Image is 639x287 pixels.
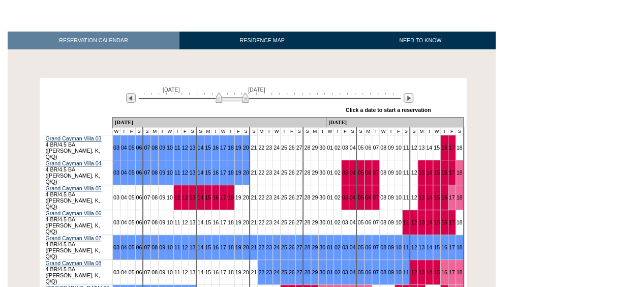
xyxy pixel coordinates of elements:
a: 04 [350,269,356,275]
td: 07 [143,185,150,210]
a: 07 [144,169,150,176]
a: 11 [174,194,180,200]
td: [DATE] [112,117,326,127]
a: 12 [411,244,417,250]
a: 09 [388,244,394,250]
td: T [173,127,181,135]
td: 23 [265,135,273,160]
td: T [227,127,234,135]
a: 03 [113,169,119,176]
a: 03 [342,169,348,176]
td: 23 [265,160,273,185]
td: 12 [410,185,417,210]
a: 13 [418,244,424,250]
a: 15 [205,169,211,176]
td: 08 [151,185,159,210]
td: S [402,127,410,135]
td: F [234,127,242,135]
a: 20 [243,244,249,250]
a: 14 [197,169,203,176]
td: 10 [394,185,402,210]
a: 16 [441,145,447,151]
a: 07 [373,269,379,275]
a: 08 [151,244,158,250]
a: Grand Cayman Villa 06 [46,210,102,216]
td: 12 [410,160,417,185]
td: T [440,127,448,135]
td: 07 [143,210,150,235]
a: 18 [457,269,463,275]
a: 15 [205,194,211,200]
a: 05 [129,169,135,176]
td: 14 [425,135,433,160]
img: Next [404,93,413,103]
td: S [135,127,143,135]
a: 06 [365,169,371,176]
a: 11 [174,169,180,176]
td: 21 [250,135,257,160]
a: 14 [197,145,203,151]
td: 26 [288,135,295,160]
td: 25 [280,160,288,185]
span: [DATE] [163,87,180,93]
td: 10 [166,185,173,210]
td: 18 [455,135,463,160]
a: 04 [121,169,127,176]
td: 05 [128,210,135,235]
a: 15 [434,244,440,250]
a: 24 [273,244,280,250]
td: 15 [433,135,441,160]
a: 18 [228,194,234,200]
td: S [295,127,303,135]
td: 05 [356,135,364,160]
a: 05 [357,269,363,275]
td: 22 [258,185,265,210]
td: S [349,127,356,135]
a: 06 [365,244,371,250]
a: RESERVATION CALENDAR [8,32,179,49]
a: 04 [121,244,127,250]
td: F [128,127,135,135]
a: 22 [258,244,264,250]
td: 08 [380,135,387,160]
td: T [159,127,166,135]
a: 29 [312,269,318,275]
td: S [303,127,311,135]
td: 06 [135,185,143,210]
td: T [120,127,128,135]
a: 23 [266,269,272,275]
a: 12 [182,145,188,151]
td: 25 [280,185,288,210]
td: 06 [364,135,372,160]
td: 10 [166,210,173,235]
a: 07 [144,145,150,151]
td: 02 [333,185,341,210]
a: 11 [403,269,409,275]
td: 28 [303,135,311,160]
td: W [273,127,281,135]
a: 03 [342,269,348,275]
td: M [418,127,425,135]
a: 26 [289,244,295,250]
a: 17 [449,169,455,176]
a: 02 [334,244,341,250]
a: 04 [350,194,356,200]
a: 25 [281,244,287,250]
a: 15 [434,194,440,200]
a: 29 [312,244,318,250]
td: 03 [112,185,120,210]
a: 07 [373,169,379,176]
a: 14 [426,269,432,275]
a: 11 [174,145,180,151]
a: 14 [426,169,432,176]
td: 4 BR/4.5 BA ([PERSON_NAME], K, Q/Q) [45,160,113,185]
td: 24 [273,185,281,210]
a: 10 [395,269,402,275]
td: M [311,127,319,135]
img: Previous [126,93,136,103]
td: 21 [250,160,257,185]
td: 07 [372,135,380,160]
a: 08 [151,145,158,151]
td: 4 BR/4.5 BA ([PERSON_NAME], K, Q/Q) [45,185,113,210]
a: 11 [403,244,409,250]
